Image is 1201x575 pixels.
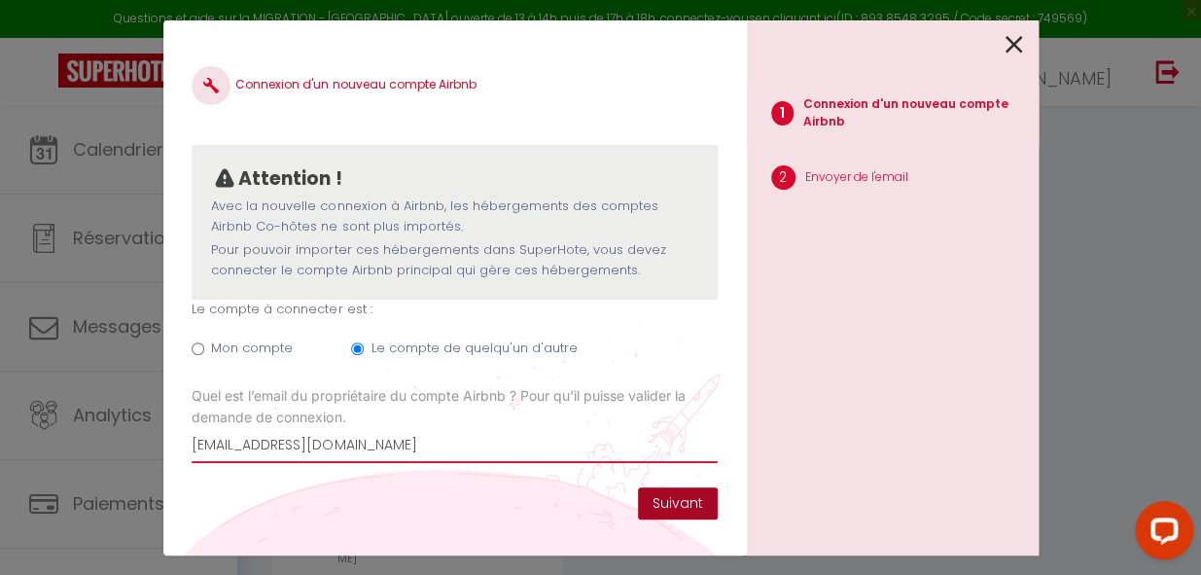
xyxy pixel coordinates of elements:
[371,339,577,358] label: Le compte de quelqu'un d'autre
[192,300,717,319] p: Le compte à connecter est :
[1119,493,1201,575] iframe: LiveChat chat widget
[771,101,795,126] span: 1
[211,339,293,358] label: Mon compte
[771,165,795,190] span: 2
[211,197,697,236] p: Avec la nouvelle connexion à Airbnb, les hébergements des comptes Airbnb Co-hôtes ne sont plus im...
[192,66,717,105] h4: Connexion d'un nouveau compte Airbnb
[238,164,341,194] p: Attention !
[192,385,717,428] label: Quel est l’email du propriétaire du compte Airbnb ? Pour qu’il puisse valider la demande de conne...
[211,240,697,280] p: Pour pouvoir importer ces hébergements dans SuperHote, vous devez connecter le compte Airbnb prin...
[638,487,718,521] button: Suivant
[805,168,908,187] p: Envoyer de l'email
[803,95,1039,132] p: Connexion d'un nouveau compte Airbnb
